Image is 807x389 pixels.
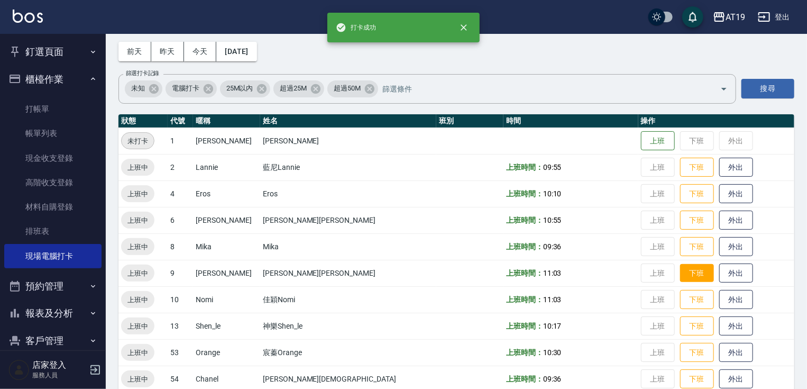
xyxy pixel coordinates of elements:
[543,163,562,171] span: 09:55
[121,162,154,173] span: 上班中
[680,343,714,363] button: 下班
[506,242,543,251] b: 上班時間：
[193,260,260,286] td: [PERSON_NAME]
[638,114,794,128] th: 操作
[273,83,313,94] span: 超過25M
[719,290,753,310] button: 外出
[260,128,436,154] td: [PERSON_NAME]
[503,114,638,128] th: 時間
[122,135,154,147] span: 未打卡
[193,313,260,339] td: Shen_le
[193,114,260,128] th: 暱稱
[193,286,260,313] td: Nomi
[151,42,184,61] button: 昨天
[506,295,543,304] b: 上班時間：
[719,237,753,257] button: 外出
[4,244,102,268] a: 現場電腦打卡
[168,313,193,339] td: 13
[168,233,193,260] td: 8
[260,313,436,339] td: 神樂Shen_le
[680,264,714,283] button: 下班
[4,170,102,195] a: 高階收支登錄
[125,80,162,97] div: 未知
[682,6,703,28] button: save
[506,216,543,224] b: 上班時間：
[184,42,217,61] button: 今天
[4,97,102,121] a: 打帳單
[273,80,324,97] div: 超過25M
[193,339,260,366] td: Orange
[719,369,753,389] button: 外出
[260,114,436,128] th: 姓名
[260,233,436,260] td: Mika
[32,360,86,370] h5: 店家登入
[719,184,753,204] button: 外出
[506,375,543,383] b: 上班時間：
[4,273,102,300] button: 預約管理
[121,374,154,385] span: 上班中
[121,268,154,279] span: 上班中
[4,300,102,327] button: 報表及分析
[336,22,376,33] span: 打卡成功
[709,6,749,28] button: AT19
[543,269,562,277] span: 11:03
[380,79,702,98] input: 篩選條件
[4,38,102,66] button: 釘選頁面
[32,370,86,380] p: 服務人員
[168,286,193,313] td: 10
[260,154,436,180] td: 藍尼Lannie
[754,7,794,27] button: 登出
[168,128,193,154] td: 1
[680,290,714,310] button: 下班
[680,184,714,204] button: 下班
[168,207,193,233] td: 6
[193,154,260,180] td: Lannie
[4,219,102,243] a: 排班表
[260,260,436,286] td: [PERSON_NAME][PERSON_NAME]
[260,339,436,366] td: 宸蓁Orange
[121,321,154,332] span: 上班中
[193,233,260,260] td: Mika
[166,83,206,94] span: 電腦打卡
[327,80,378,97] div: 超過50M
[193,207,260,233] td: [PERSON_NAME]
[680,158,714,177] button: 下班
[506,322,543,330] b: 上班時間：
[121,347,154,358] span: 上班中
[543,242,562,251] span: 09:36
[168,154,193,180] td: 2
[719,264,753,283] button: 外出
[719,211,753,230] button: 外出
[506,163,543,171] b: 上班時間：
[506,269,543,277] b: 上班時間：
[543,348,562,357] span: 10:30
[719,343,753,363] button: 外出
[641,131,675,151] button: 上班
[260,180,436,207] td: Eros
[4,66,102,93] button: 櫃檯作業
[4,195,102,219] a: 材料自購登錄
[436,114,503,128] th: 班別
[216,42,256,61] button: [DATE]
[543,216,562,224] span: 10:55
[121,215,154,226] span: 上班中
[741,79,794,98] button: 搜尋
[121,241,154,252] span: 上班中
[121,188,154,200] span: 上班中
[118,42,151,61] button: 前天
[506,189,543,198] b: 上班時間：
[716,80,732,97] button: Open
[121,294,154,305] span: 上班中
[4,146,102,170] a: 現金收支登錄
[260,207,436,233] td: [PERSON_NAME][PERSON_NAME]
[543,295,562,304] span: 11:03
[193,180,260,207] td: Eros
[452,16,475,39] button: close
[543,189,562,198] span: 10:10
[126,69,159,77] label: 篩選打卡記錄
[13,10,43,23] img: Logo
[543,375,562,383] span: 09:36
[719,316,753,336] button: 外出
[680,211,714,230] button: 下班
[327,83,367,94] span: 超過50M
